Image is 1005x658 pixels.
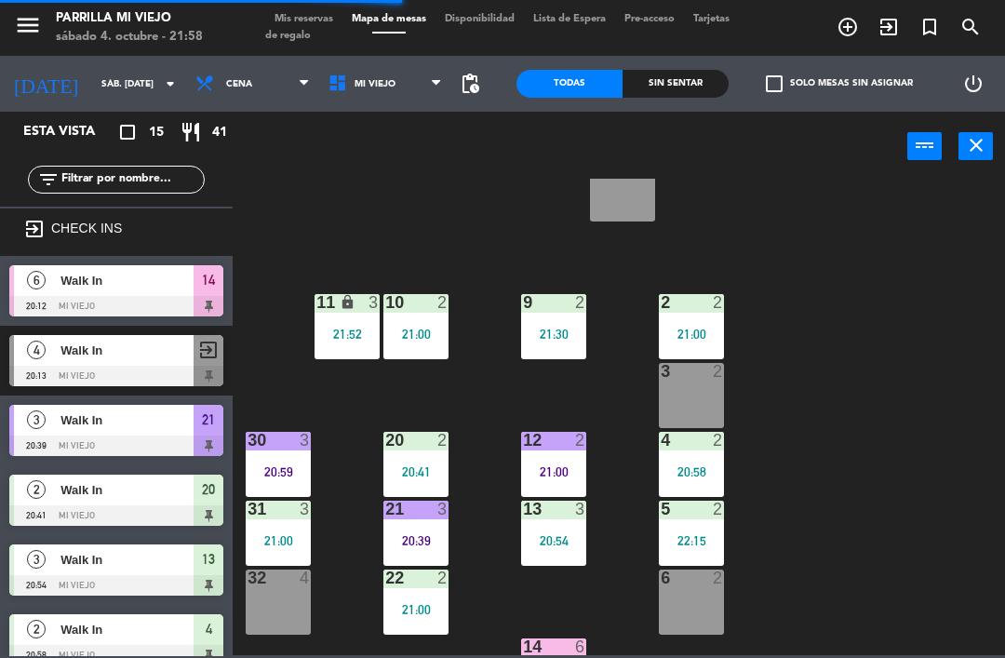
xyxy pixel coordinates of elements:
[56,9,203,28] div: Parrilla Mi Viejo
[383,465,449,478] div: 20:41
[958,132,993,160] button: close
[659,534,724,547] div: 22:15
[248,501,248,517] div: 31
[316,294,317,311] div: 11
[383,328,449,341] div: 21:00
[523,294,524,311] div: 9
[837,16,859,38] i: add_circle_outline
[575,501,586,517] div: 3
[962,73,985,95] i: power_settings_new
[766,75,783,92] span: check_box_outline_blank
[202,548,215,571] span: 13
[524,14,615,24] span: Lista de Espera
[206,618,212,640] span: 4
[60,480,194,500] span: Walk In
[907,132,942,160] button: power_input
[623,70,729,98] div: Sin sentar
[383,603,449,616] div: 21:00
[914,134,936,156] i: power_input
[575,294,586,311] div: 2
[661,501,662,517] div: 5
[368,294,380,311] div: 3
[180,121,202,143] i: restaurant
[265,14,342,24] span: Mis reservas
[60,620,194,639] span: Walk In
[300,501,311,517] div: 3
[909,11,950,43] span: Reserva especial
[385,501,386,517] div: 21
[521,328,586,341] div: 21:30
[27,410,46,429] span: 3
[14,11,42,39] i: menu
[766,75,913,92] label: Solo mesas sin asignar
[713,570,724,586] div: 2
[523,501,524,517] div: 13
[27,480,46,499] span: 2
[300,432,311,449] div: 3
[116,121,139,143] i: crop_square
[918,16,941,38] i: turned_in_not
[868,11,909,43] span: WALK IN
[248,432,248,449] div: 30
[246,465,311,478] div: 20:59
[661,432,662,449] div: 4
[713,432,724,449] div: 2
[27,550,46,569] span: 3
[516,70,623,98] div: Todas
[340,294,355,310] i: lock
[246,534,311,547] div: 21:00
[521,465,586,478] div: 21:00
[37,168,60,191] i: filter_list
[959,16,982,38] i: search
[197,339,220,361] span: exit_to_app
[965,134,987,156] i: close
[385,570,386,586] div: 22
[459,73,481,95] span: pending_actions
[383,534,449,547] div: 20:39
[212,122,227,143] span: 41
[713,294,724,311] div: 2
[713,501,724,517] div: 2
[60,341,194,360] span: Walk In
[51,221,122,235] label: CHECK INS
[315,328,380,341] div: 21:52
[14,11,42,46] button: menu
[23,218,46,240] i: exit_to_app
[202,478,215,501] span: 20
[521,534,586,547] div: 20:54
[355,79,395,89] span: Mi viejo
[661,570,662,586] div: 6
[713,363,724,380] div: 2
[60,410,194,430] span: Walk In
[248,570,248,586] div: 32
[342,14,435,24] span: Mapa de mesas
[27,620,46,638] span: 2
[385,432,386,449] div: 20
[878,16,900,38] i: exit_to_app
[56,28,203,47] div: sábado 4. octubre - 21:58
[523,432,524,449] div: 12
[300,570,311,586] div: 4
[437,294,449,311] div: 2
[202,269,215,291] span: 14
[27,271,46,289] span: 6
[827,11,868,43] span: RESERVAR MESA
[575,432,586,449] div: 2
[661,294,662,311] div: 2
[437,570,449,586] div: 2
[27,341,46,359] span: 4
[575,638,586,655] div: 6
[659,328,724,341] div: 21:00
[950,11,991,43] span: BUSCAR
[435,14,524,24] span: Disponibilidad
[523,638,524,655] div: 14
[9,121,134,143] div: Esta vista
[60,550,194,570] span: Walk In
[60,169,204,190] input: Filtrar por nombre...
[661,363,662,380] div: 3
[437,432,449,449] div: 2
[226,79,252,89] span: Cena
[60,271,194,290] span: Walk In
[159,73,181,95] i: arrow_drop_down
[659,465,724,478] div: 20:58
